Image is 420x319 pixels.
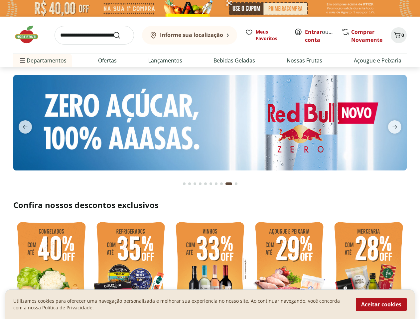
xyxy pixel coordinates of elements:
[113,31,129,39] button: Submit Search
[182,176,187,192] button: Go to page 1 from fs-carousel
[55,26,134,45] input: search
[233,176,239,192] button: Go to page 10 from fs-carousel
[19,53,67,68] span: Departamentos
[391,27,407,43] button: Carrinho
[245,29,286,42] a: Meus Favoritos
[401,32,404,38] span: 0
[187,176,192,192] button: Go to page 2 from fs-carousel
[13,25,47,45] img: Hortifruti
[192,176,198,192] button: Go to page 3 from fs-carousel
[13,298,348,311] p: Utilizamos cookies para oferecer uma navegação personalizada e melhorar sua experiencia no nosso ...
[13,75,407,170] img: Red bull
[142,26,237,45] button: Informe sua localização
[148,56,182,64] a: Lançamentos
[356,298,407,311] button: Aceitar cookies
[98,56,117,64] a: Ofertas
[287,56,322,64] a: Nossas Frutas
[213,56,255,64] a: Bebidas Geladas
[383,120,407,134] button: next
[305,28,322,36] a: Entrar
[305,28,342,44] a: Criar conta
[203,176,208,192] button: Go to page 5 from fs-carousel
[19,53,27,68] button: Menu
[354,56,401,64] a: Açougue e Peixaria
[305,28,335,44] span: ou
[198,176,203,192] button: Go to page 4 from fs-carousel
[208,176,213,192] button: Go to page 6 from fs-carousel
[256,29,286,42] span: Meus Favoritos
[13,200,407,210] h2: Confira nossos descontos exclusivos
[160,31,223,39] b: Informe sua localização
[13,120,37,134] button: previous
[224,176,233,192] button: Current page from fs-carousel
[351,28,382,44] a: Comprar Novamente
[213,176,219,192] button: Go to page 7 from fs-carousel
[219,176,224,192] button: Go to page 8 from fs-carousel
